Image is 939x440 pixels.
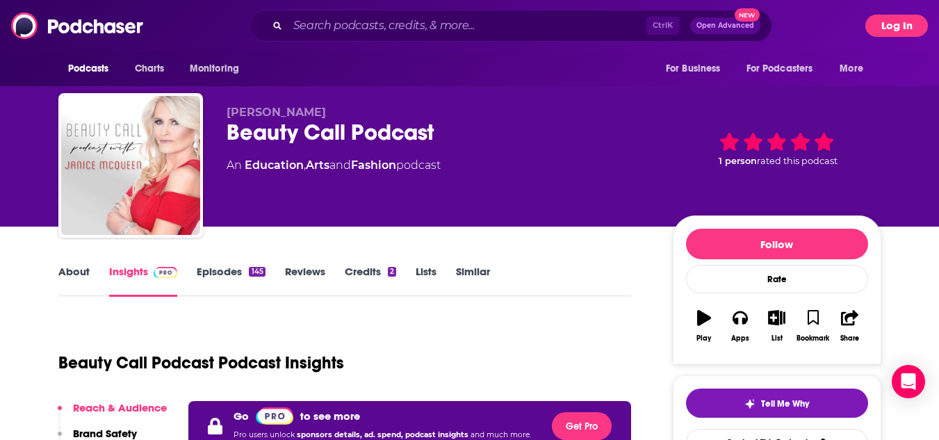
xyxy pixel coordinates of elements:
[795,301,831,351] button: Bookmark
[831,301,867,351] button: Share
[830,56,881,82] button: open menu
[758,301,794,351] button: List
[297,430,471,439] span: sponsors details, ad. spend, podcast insights
[300,409,360,423] p: to see more
[73,401,167,414] p: Reach & Audience
[696,334,711,343] div: Play
[722,301,758,351] button: Apps
[646,17,679,35] span: Ctrl K
[329,158,351,172] span: and
[735,8,760,22] span: New
[737,56,833,82] button: open menu
[656,56,738,82] button: open menu
[11,13,145,39] img: Podchaser - Follow, Share and Rate Podcasts
[865,15,928,37] button: Log In
[744,398,756,409] img: tell me why sparkle
[771,334,783,343] div: List
[190,59,239,79] span: Monitoring
[288,15,646,37] input: Search podcasts, credits, & more...
[249,267,265,277] div: 145
[154,267,178,278] img: Podchaser Pro
[840,334,859,343] div: Share
[746,59,813,79] span: For Podcasters
[351,158,396,172] a: Fashion
[256,407,294,425] img: Podchaser Pro
[58,56,127,82] button: open menu
[552,412,612,440] button: Get Pro
[306,158,329,172] a: Arts
[686,301,722,351] button: Play
[256,407,294,425] a: Pro website
[797,334,829,343] div: Bookmark
[197,265,265,297] a: Episodes145
[673,106,881,192] div: 1 personrated this podcast
[58,265,90,297] a: About
[58,401,167,427] button: Reach & Audience
[345,265,396,297] a: Credits2
[761,398,809,409] span: Tell Me Why
[456,265,490,297] a: Similar
[58,352,344,373] h1: Beauty Call Podcast Podcast Insights
[285,265,325,297] a: Reviews
[135,59,165,79] span: Charts
[686,229,868,259] button: Follow
[73,427,137,440] p: Brand Safety
[696,22,754,29] span: Open Advanced
[686,265,868,293] div: Rate
[304,158,306,172] span: ,
[840,59,863,79] span: More
[719,156,757,166] span: 1 person
[690,17,760,34] button: Open AdvancedNew
[227,157,441,174] div: An podcast
[686,389,868,418] button: tell me why sparkleTell Me Why
[388,267,396,277] div: 2
[245,158,304,172] a: Education
[731,334,749,343] div: Apps
[126,56,173,82] a: Charts
[416,265,436,297] a: Lists
[109,265,178,297] a: InsightsPodchaser Pro
[227,106,326,119] span: [PERSON_NAME]
[250,10,772,42] div: Search podcasts, credits, & more...
[892,365,925,398] div: Open Intercom Messenger
[61,96,200,235] img: Beauty Call Podcast
[666,59,721,79] span: For Business
[68,59,109,79] span: Podcasts
[757,156,838,166] span: rated this podcast
[234,409,249,423] p: Go
[180,56,257,82] button: open menu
